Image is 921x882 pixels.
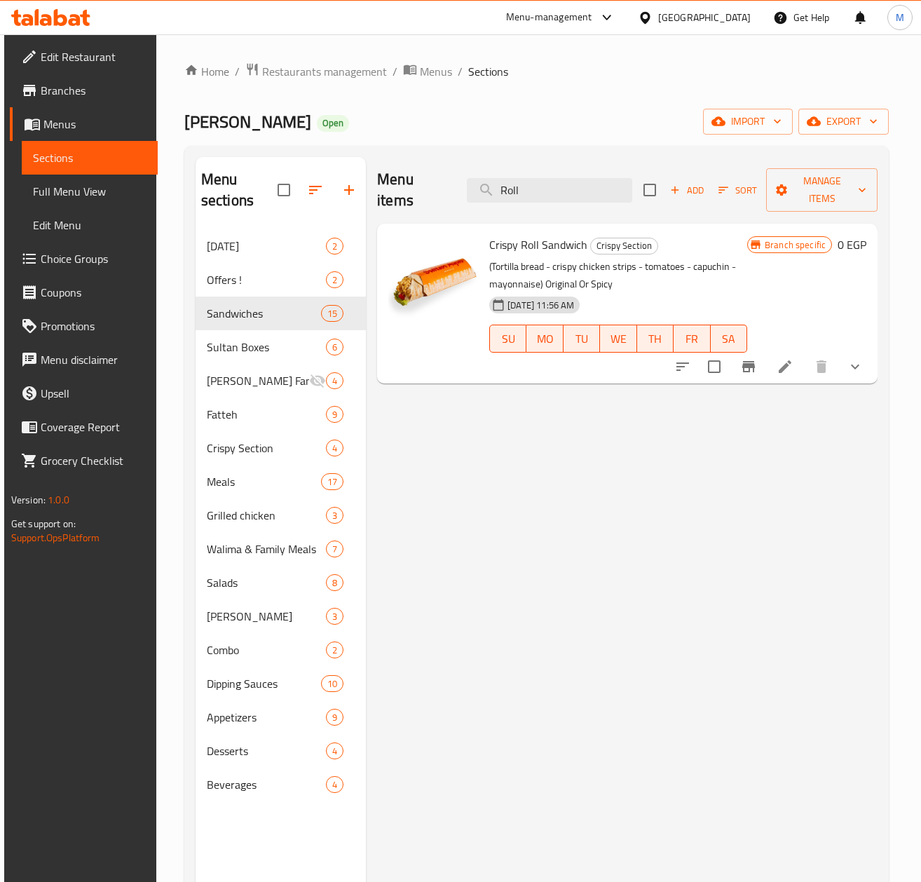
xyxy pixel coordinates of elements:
[196,297,366,330] div: Sandwiches15
[196,532,366,566] div: Walima & Family Meals7
[714,113,782,130] span: import
[635,175,664,205] span: Select section
[664,179,709,201] span: Add item
[196,263,366,297] div: Offers !2
[196,398,366,431] div: Fatteh9
[674,325,710,353] button: FR
[207,776,326,793] span: Beverages
[388,235,478,325] img: Crispy Roll Sandwich
[393,63,397,80] li: /
[196,667,366,700] div: Dipping Sauces10
[33,183,146,200] span: Full Menu View
[600,325,636,353] button: WE
[666,350,700,384] button: sort-choices
[718,182,757,198] span: Sort
[207,406,326,423] span: Fatteh
[11,529,100,547] a: Support.OpsPlatform
[327,610,343,623] span: 3
[309,372,326,389] svg: Inactive section
[10,376,158,410] a: Upsell
[10,309,158,343] a: Promotions
[207,541,326,557] span: Walima & Family Meals
[327,576,343,590] span: 8
[41,419,146,435] span: Coverage Report
[564,325,600,353] button: TU
[184,63,229,80] a: Home
[184,106,311,137] span: [PERSON_NAME]
[759,238,831,252] span: Branch specific
[201,169,278,211] h2: Menu sections
[458,63,463,80] li: /
[327,240,343,253] span: 2
[207,608,326,625] div: Rozo
[317,117,349,129] span: Open
[321,675,343,692] div: items
[207,507,326,524] span: Grilled chicken
[805,350,838,384] button: delete
[41,318,146,334] span: Promotions
[207,305,321,322] div: Sandwiches
[327,442,343,455] span: 4
[732,350,765,384] button: Branch-specific-item
[798,109,889,135] button: export
[420,63,452,80] span: Menus
[207,675,321,692] span: Dipping Sauces
[10,40,158,74] a: Edit Restaurant
[489,258,747,293] p: (Tortilla bread - crispy chicken strips - tomatoes - capuchin - mayonnaise) Original Or Spicy
[41,452,146,469] span: Grocery Checklist
[326,541,343,557] div: items
[196,498,366,532] div: Grilled chicken3
[207,238,326,255] span: [DATE]
[41,82,146,99] span: Branches
[10,444,158,477] a: Grocery Checklist
[207,642,326,658] span: Combo
[847,358,864,375] svg: Show Choices
[41,250,146,267] span: Choice Groups
[41,48,146,65] span: Edit Restaurant
[327,273,343,287] span: 2
[569,329,594,349] span: TU
[321,473,343,490] div: items
[207,709,326,726] span: Appetizers
[327,644,343,657] span: 2
[207,271,326,288] div: Offers !
[317,115,349,132] div: Open
[41,284,146,301] span: Coupons
[196,364,366,398] div: [PERSON_NAME] Famous4
[526,325,563,353] button: MO
[41,351,146,368] span: Menu disclaimer
[327,711,343,724] span: 9
[207,574,326,591] div: Salads
[709,179,766,201] span: Sort items
[207,473,321,490] span: Meals
[327,509,343,522] span: 3
[332,173,366,207] button: Add section
[664,179,709,201] button: Add
[196,330,366,364] div: Sultan Boxes6
[532,329,557,349] span: MO
[262,63,387,80] span: Restaurants management
[606,329,631,349] span: WE
[502,299,580,312] span: [DATE] 11:56 AM
[637,325,674,353] button: TH
[245,62,387,81] a: Restaurants management
[711,325,747,353] button: SA
[207,339,326,355] span: Sultan Boxes
[11,491,46,509] span: Version:
[468,63,508,80] span: Sections
[196,465,366,498] div: Meals17
[207,742,326,759] span: Desserts
[658,10,751,25] div: [GEOGRAPHIC_DATA]
[41,385,146,402] span: Upsell
[326,440,343,456] div: items
[196,768,366,801] div: Beverages4
[10,343,158,376] a: Menu disclaimer
[207,608,326,625] span: [PERSON_NAME]
[196,700,366,734] div: Appetizers9
[10,74,158,107] a: Branches
[207,440,326,456] span: Crispy Section
[326,642,343,658] div: items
